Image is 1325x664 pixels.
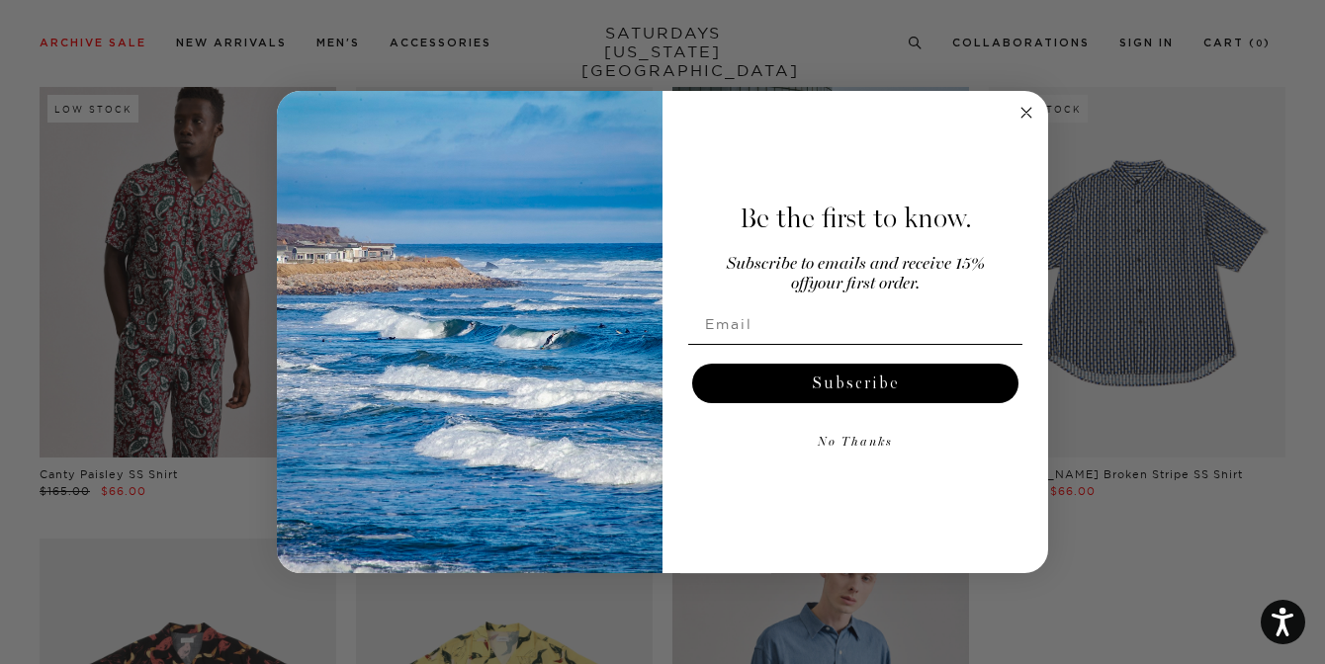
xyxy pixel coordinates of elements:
[1015,101,1038,124] button: Close dialog
[727,256,985,273] span: Subscribe to emails and receive 15%
[688,423,1022,462] button: No Thanks
[740,202,972,235] span: Be the first to know.
[688,304,1022,344] input: Email
[692,364,1018,403] button: Subscribe
[277,91,662,573] img: 125c788d-000d-4f3e-b05a-1b92b2a23ec9.jpeg
[688,344,1022,345] img: underline
[809,276,920,292] span: your first order.
[791,276,809,292] span: off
